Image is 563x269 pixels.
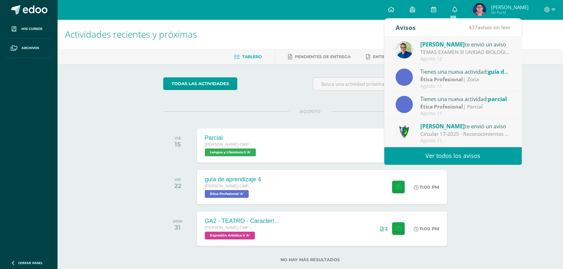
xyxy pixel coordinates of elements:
a: Pendientes de entrega [288,52,350,62]
div: Avisos [396,19,416,36]
span: [PERSON_NAME] [420,41,465,48]
span: avisos sin leer [469,24,510,31]
div: GA2 - TEATRO - Características y elementos del teatro [205,218,283,224]
span: Actividades recientes y próximas [65,28,197,40]
span: Mi Perfil [491,10,528,15]
div: te envió un aviso [420,122,511,130]
div: Archivos entregados [380,226,388,231]
span: Pendientes de entrega [295,54,350,59]
div: te envió un aviso [420,40,511,48]
div: Circular 17-2025 - Reconocimientos a la LXXVI Promoción - Evaluaciones de Unidad: Estimados padre... [420,130,511,138]
div: TEMAS EXAMEN III UNIDAD BIOLOGIA: TEMAS: - REINO PLANTAE, clasificación (Incluyendo partes de la ... [420,48,511,56]
span: Cerrar panel [18,261,43,265]
div: Tienes una nueva actividad: [420,95,511,103]
div: guía de aprendizaje 4 [205,176,261,183]
span: parcial [488,95,507,103]
div: 22 [174,182,181,190]
span: [PERSON_NAME] CMP Bachillerato en CCLL con Orientación en Computación [205,225,254,230]
a: Entregadas [366,52,402,62]
img: 692ded2a22070436d299c26f70cfa591.png [396,41,413,58]
a: Tablero [234,52,262,62]
strong: Ética Profesional [420,76,463,83]
span: Lengua y Literatura 5 'A' [205,148,256,156]
div: | Zona [420,76,511,83]
a: Archivos [5,39,52,58]
span: Tablero [242,54,262,59]
span: guía de aprendizaje 4 [488,68,545,75]
img: 9f174a157161b4ddbe12118a61fed988.png [396,123,413,140]
div: Agosto 11 [420,83,511,89]
div: Tienes una nueva actividad: [420,67,511,76]
div: VIE [175,136,181,140]
div: Agosto 11 [420,111,511,116]
div: VIE [174,177,181,182]
div: 11:00 PM [414,184,439,190]
div: Agosto 12 [420,56,511,62]
span: [PERSON_NAME] CMP Bachillerato en CCLL con Orientación en Computación [205,184,254,188]
strong: Ética Profesional [420,103,463,110]
span: Mis cursos [21,26,42,32]
a: Mis cursos [5,19,52,39]
span: Expresión Artística II 'A' [205,232,255,239]
span: [PERSON_NAME] CMP Bachillerato en CCLL con Orientación en Computación [205,142,254,147]
span: Ética Profesional 'A' [205,190,249,198]
span: Entregadas [373,54,402,59]
span: AGOSTO [289,109,331,114]
div: Parcial [205,134,257,141]
a: Ver todos los avisos [384,147,522,165]
input: Busca una actividad próxima aquí... [313,78,457,90]
div: | Parcial [420,103,511,110]
div: Agosto 11 [420,138,511,144]
span: Archivos [21,45,39,51]
div: 11:00 PM [414,226,439,232]
label: No hay más resultados [163,257,457,262]
div: 15 [175,140,181,148]
a: todas las Actividades [163,77,237,90]
img: 2bacc30e51f75bd929c2b95f9dffedc9.png [473,3,486,16]
span: 2 [385,226,388,231]
div: 31 [173,224,182,231]
span: [PERSON_NAME] [491,4,528,10]
div: DOM [173,219,182,224]
span: 437 [469,24,478,31]
span: [PERSON_NAME] [420,122,465,130]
